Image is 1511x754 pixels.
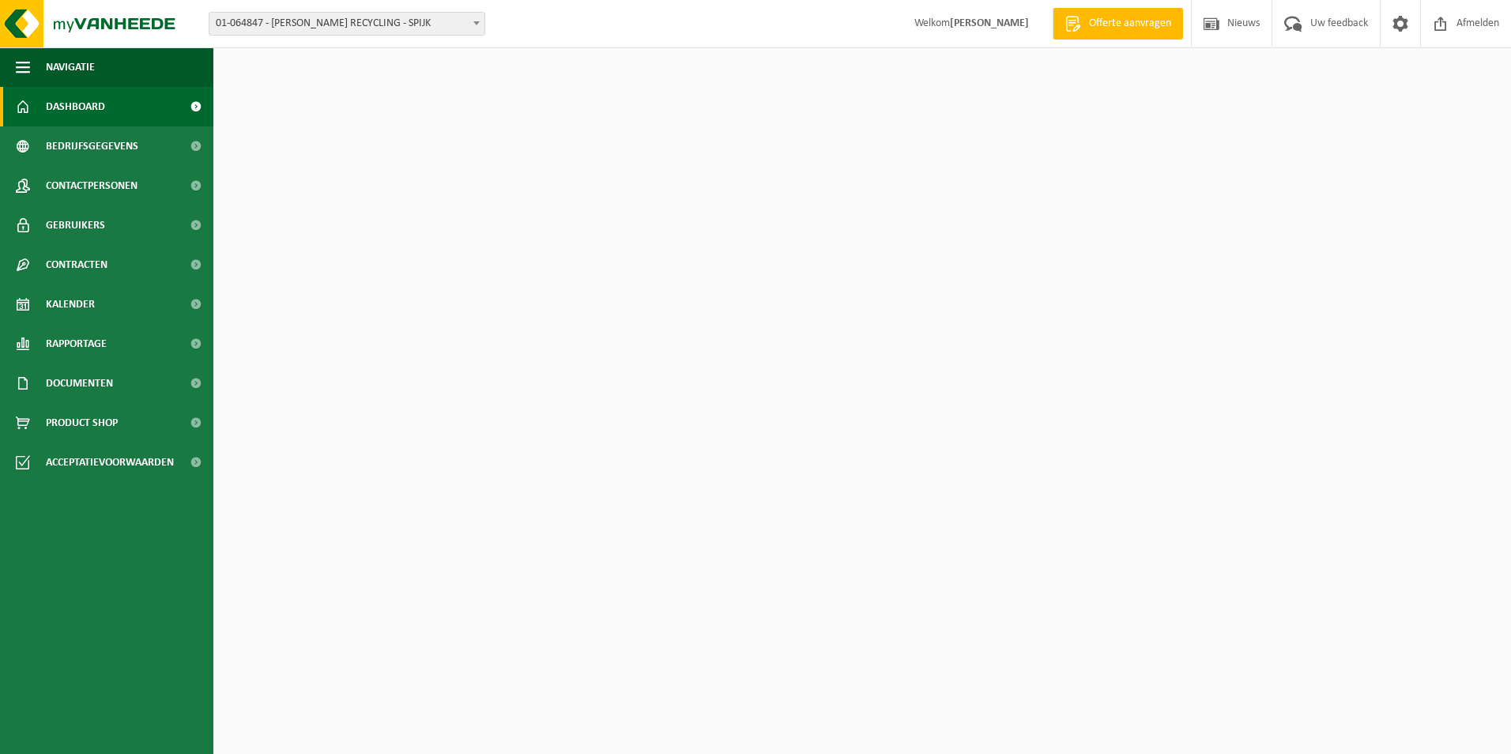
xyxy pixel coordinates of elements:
span: Bedrijfsgegevens [46,126,138,166]
span: Contracten [46,245,107,285]
span: Documenten [46,364,113,403]
span: Gebruikers [46,205,105,245]
span: Contactpersonen [46,166,138,205]
strong: [PERSON_NAME] [950,17,1029,29]
span: Dashboard [46,87,105,126]
span: Rapportage [46,324,107,364]
span: Kalender [46,285,95,324]
span: Acceptatievoorwaarden [46,443,174,482]
span: 01-064847 - WELLMAN RECYCLING - SPIJK [209,12,485,36]
span: Product Shop [46,403,118,443]
a: Offerte aanvragen [1053,8,1183,40]
span: 01-064847 - WELLMAN RECYCLING - SPIJK [209,13,484,35]
span: Offerte aanvragen [1085,16,1175,32]
span: Navigatie [46,47,95,87]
